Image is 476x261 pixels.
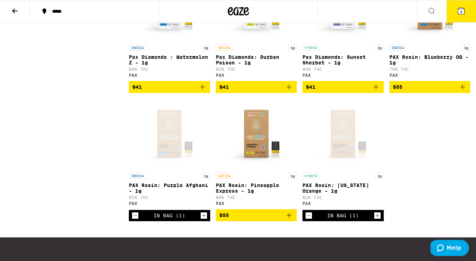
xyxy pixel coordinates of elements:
[129,173,146,179] p: INDICA
[200,212,207,219] button: Increment
[129,81,210,93] button: Add to bag
[129,99,210,210] a: Open page for PAX Rosin: Purple Afghani - 1g from PAX
[216,67,297,72] p: 92% THC
[305,212,312,219] button: Decrement
[302,67,384,72] p: 94% THC
[374,212,381,219] button: Increment
[389,81,471,93] button: Add to bag
[216,73,297,77] div: PAX
[288,44,297,51] p: 1g
[460,10,462,14] span: 4
[219,212,229,218] span: $55
[302,54,384,66] p: Pax Diamonds: Sunset Sherbet - 1g
[306,84,315,90] span: $41
[389,73,471,77] div: PAX
[221,99,292,169] img: PAX - PAX Rosin: Pineapple Express - 1g
[327,213,359,218] div: In Bag (1)
[216,209,297,221] button: Add to bag
[129,73,210,77] div: PAX
[288,173,297,179] p: 1g
[216,173,233,179] p: SATIVA
[302,195,384,200] p: 82% THC
[154,213,185,218] div: In Bag (1)
[446,0,476,22] button: 4
[129,195,210,200] p: 91% THC
[202,173,210,179] p: 1g
[302,73,384,77] div: PAX
[216,201,297,206] div: PAX
[302,173,319,179] p: HYBRID
[462,44,470,51] p: 1g
[389,67,471,72] p: 79% THC
[216,81,297,93] button: Add to bag
[202,44,210,51] p: 1g
[216,182,297,194] p: PAX Rosin: Pineapple Express - 1g
[375,173,384,179] p: 1g
[129,182,210,194] p: PAX Rosin: Purple Afghani - 1g
[302,182,384,194] p: PAX Rosin: [US_STATE] Orange - 1g
[129,67,210,72] p: 89% THC
[431,240,469,257] iframe: Opens a widget where you can find more information
[129,44,146,51] p: INDICA
[216,195,297,200] p: 80% THC
[129,54,210,66] p: Pax Diamonds : Watermelon Z - 1g
[216,44,233,51] p: SATIVA
[132,212,139,219] button: Decrement
[302,81,384,93] button: Add to bag
[132,84,142,90] span: $41
[375,44,384,51] p: 1g
[216,54,297,66] p: Pax Diamonds: Durban Poison - 1g
[389,44,406,51] p: INDICA
[302,44,319,51] p: HYBRID
[393,84,402,90] span: $55
[389,54,471,66] p: PAX Rosin: Blueberry OG - 1g
[129,201,210,206] div: PAX
[219,84,229,90] span: $41
[216,99,297,209] a: Open page for PAX Rosin: Pineapple Express - 1g from PAX
[302,201,384,206] div: PAX
[302,99,384,210] a: Open page for PAX Rosin: California Orange - 1g from PAX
